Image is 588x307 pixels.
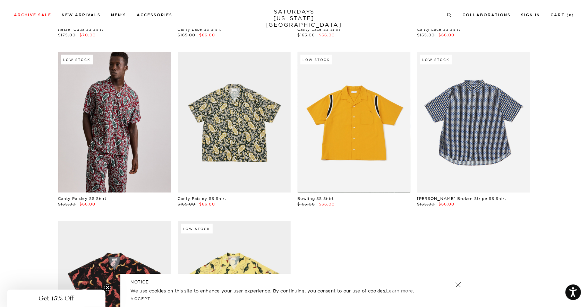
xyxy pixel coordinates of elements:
div: Low Stock [420,55,452,64]
div: Low Stock [61,55,93,64]
a: Accessories [137,13,172,17]
span: $66.00 [199,202,215,207]
span: Get 15% Off [39,294,74,302]
span: $66.00 [439,33,455,37]
span: $66.00 [319,33,335,37]
a: Accept [131,296,151,301]
a: Cart (0) [551,13,574,17]
a: New Arrivals [62,13,101,17]
a: SATURDAYS[US_STATE][GEOGRAPHIC_DATA] [265,8,323,28]
span: $165.00 [417,33,435,37]
span: $165.00 [178,202,196,207]
span: $165.00 [58,202,76,207]
span: $165.00 [298,33,315,37]
a: Learn more [386,288,413,293]
span: $66.00 [80,202,96,207]
a: Canty Paisley SS Shirt [58,196,107,201]
a: Canty Lace SS Shirt [178,27,221,32]
span: $70.00 [80,33,96,37]
a: Collaborations [462,13,511,17]
a: [PERSON_NAME] Broken Stripe SS Shirt [417,196,506,201]
span: $66.00 [319,202,335,207]
span: $175.00 [58,33,76,37]
h5: NOTICE [131,279,458,285]
span: $165.00 [298,202,315,207]
span: $165.00 [178,33,196,37]
a: Hester Cuba SS Shirt [58,27,104,32]
button: Close teaser [104,284,111,291]
div: Get 15% OffClose teaser [7,290,105,307]
span: $165.00 [417,202,435,207]
a: Canty Paisley SS Shirt [178,196,227,201]
a: Bowling SS Shirt [298,196,334,201]
p: We use cookies on this site to enhance your user experience. By continuing, you consent to our us... [131,287,433,294]
span: $66.00 [439,202,455,207]
a: Men's [111,13,126,17]
span: $66.00 [199,33,215,37]
a: Sign In [521,13,540,17]
div: Low Stock [300,55,332,64]
a: Canty Lace SS Shirt [298,27,341,32]
div: Low Stock [181,224,213,234]
small: 0 [569,14,572,17]
a: Canty Lace SS Shirt [417,27,461,32]
a: Archive Sale [14,13,51,17]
